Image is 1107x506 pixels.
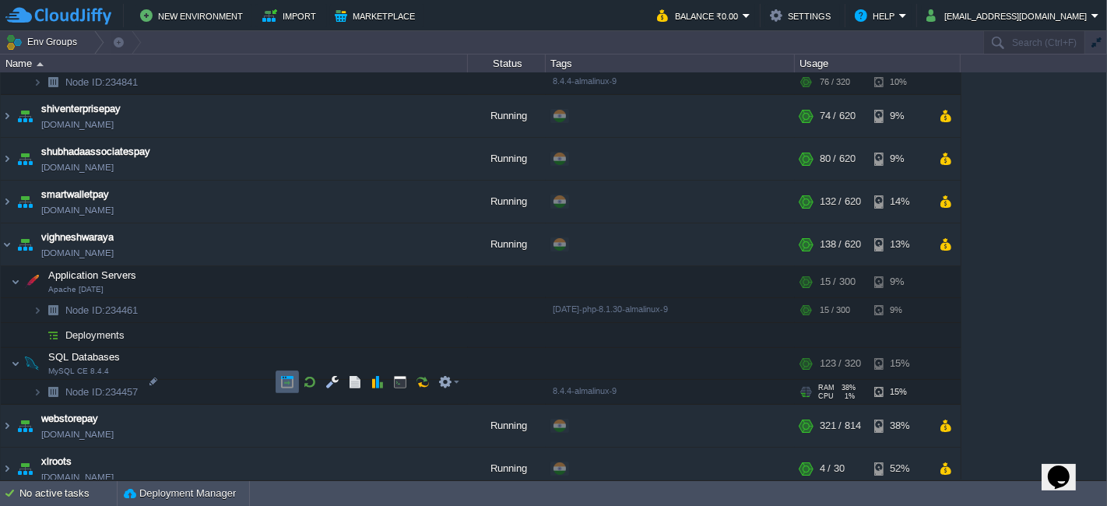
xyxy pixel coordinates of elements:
[796,54,960,72] div: Usage
[818,392,834,400] span: CPU
[64,385,140,399] span: 234457
[262,6,321,25] button: Import
[1,405,13,447] img: AMDAwAAAACH5BAEAAAAALAAAAAABAAEAAAICRAEAOw==
[41,454,72,469] a: xlroots
[468,181,546,223] div: Running
[874,181,925,223] div: 14%
[140,6,248,25] button: New Environment
[1,223,13,265] img: AMDAwAAAACH5BAEAAAAALAAAAAABAAEAAAICRAEAOw==
[65,304,105,316] span: Node ID:
[33,298,42,322] img: AMDAwAAAACH5BAEAAAAALAAAAAABAAEAAAICRAEAOw==
[42,70,64,94] img: AMDAwAAAACH5BAEAAAAALAAAAAABAAEAAAICRAEAOw==
[48,285,104,294] span: Apache [DATE]
[657,6,743,25] button: Balance ₹0.00
[1,95,13,137] img: AMDAwAAAACH5BAEAAAAALAAAAAABAAEAAAICRAEAOw==
[41,427,114,442] a: [DOMAIN_NAME]
[874,298,925,322] div: 9%
[64,76,140,89] span: 234841
[820,181,861,223] div: 132 / 620
[65,386,105,398] span: Node ID:
[21,266,43,297] img: AMDAwAAAACH5BAEAAAAALAAAAAABAAEAAAICRAEAOw==
[553,386,617,395] span: 8.4.4-almalinux-9
[820,223,861,265] div: 138 / 620
[468,223,546,265] div: Running
[41,202,114,218] a: [DOMAIN_NAME]
[41,411,98,427] a: webstorepay
[14,448,36,490] img: AMDAwAAAACH5BAEAAAAALAAAAAABAAEAAAICRAEAOw==
[14,95,36,137] img: AMDAwAAAACH5BAEAAAAALAAAAAABAAEAAAICRAEAOw==
[47,350,122,364] span: SQL Databases
[47,269,139,282] span: Application Servers
[874,95,925,137] div: 9%
[5,31,83,53] button: Env Groups
[47,351,122,363] a: SQL DatabasesMySQL CE 8.4.4
[874,348,925,379] div: 15%
[41,469,114,485] a: [DOMAIN_NAME]
[37,62,44,66] img: AMDAwAAAACH5BAEAAAAALAAAAAABAAEAAAICRAEAOw==
[820,405,861,447] div: 321 / 814
[21,348,43,379] img: AMDAwAAAACH5BAEAAAAALAAAAAABAAEAAAICRAEAOw==
[41,245,114,261] a: [DOMAIN_NAME]
[874,223,925,265] div: 13%
[14,223,36,265] img: AMDAwAAAACH5BAEAAAAALAAAAAABAAEAAAICRAEAOw==
[546,54,794,72] div: Tags
[820,448,845,490] div: 4 / 30
[64,385,140,399] a: Node ID:234457
[820,95,856,137] div: 74 / 620
[41,230,114,245] a: vighneshwaraya
[19,481,117,506] div: No active tasks
[874,405,925,447] div: 38%
[874,138,925,180] div: 9%
[41,187,109,202] a: smartwalletpay
[874,70,925,94] div: 10%
[11,348,20,379] img: AMDAwAAAACH5BAEAAAAALAAAAAABAAEAAAICRAEAOw==
[820,70,850,94] div: 76 / 320
[33,70,42,94] img: AMDAwAAAACH5BAEAAAAALAAAAAABAAEAAAICRAEAOw==
[42,323,64,347] img: AMDAwAAAACH5BAEAAAAALAAAAAABAAEAAAICRAEAOw==
[820,298,850,322] div: 15 / 300
[770,6,835,25] button: Settings
[33,380,42,404] img: AMDAwAAAACH5BAEAAAAALAAAAAABAAEAAAICRAEAOw==
[874,448,925,490] div: 52%
[840,392,856,400] span: 1%
[33,323,42,347] img: AMDAwAAAACH5BAEAAAAALAAAAAABAAEAAAICRAEAOw==
[469,54,545,72] div: Status
[14,138,36,180] img: AMDAwAAAACH5BAEAAAAALAAAAAABAAEAAAICRAEAOw==
[820,348,861,379] div: 123 / 320
[47,269,139,281] a: Application ServersApache [DATE]
[335,6,420,25] button: Marketplace
[874,380,925,404] div: 15%
[468,138,546,180] div: Running
[468,448,546,490] div: Running
[820,266,856,297] div: 15 / 300
[926,6,1091,25] button: [EMAIL_ADDRESS][DOMAIN_NAME]
[41,101,121,117] a: shiventerprisepay
[818,384,835,392] span: RAM
[553,76,617,86] span: 8.4.4-almalinux-9
[874,266,925,297] div: 9%
[64,76,140,89] a: Node ID:234841
[48,367,109,376] span: MySQL CE 8.4.4
[64,329,127,342] a: Deployments
[41,144,150,160] a: shubhadaassociatespay
[14,181,36,223] img: AMDAwAAAACH5BAEAAAAALAAAAAABAAEAAAICRAEAOw==
[41,117,114,132] a: [DOMAIN_NAME]
[1,138,13,180] img: AMDAwAAAACH5BAEAAAAALAAAAAABAAEAAAICRAEAOw==
[468,405,546,447] div: Running
[1,181,13,223] img: AMDAwAAAACH5BAEAAAAALAAAAAABAAEAAAICRAEAOw==
[468,95,546,137] div: Running
[124,486,236,501] button: Deployment Manager
[42,298,64,322] img: AMDAwAAAACH5BAEAAAAALAAAAAABAAEAAAICRAEAOw==
[65,76,105,88] span: Node ID:
[1,448,13,490] img: AMDAwAAAACH5BAEAAAAALAAAAAABAAEAAAICRAEAOw==
[2,54,467,72] div: Name
[820,138,856,180] div: 80 / 620
[64,304,140,317] span: 234461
